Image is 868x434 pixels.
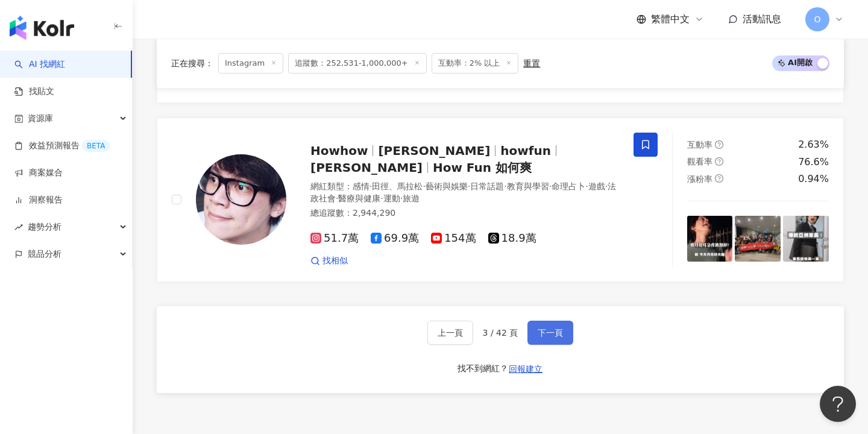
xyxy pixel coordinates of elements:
[338,193,380,203] span: 醫療與健康
[715,157,723,166] span: question-circle
[820,386,856,422] iframe: Help Scout Beacon - Open
[798,156,829,169] div: 76.6%
[588,181,605,191] span: 遊戲
[196,154,286,245] img: KOL Avatar
[798,172,829,186] div: 0.94%
[715,140,723,149] span: question-circle
[687,140,712,149] span: 互動率
[538,328,563,338] span: 下一頁
[310,181,619,204] div: 網紅類型 ：
[432,53,519,74] span: 互動率：2% 以上
[28,241,61,268] span: 競品分析
[605,181,608,191] span: ·
[400,193,403,203] span: ·
[371,232,419,245] span: 69.9萬
[798,138,829,151] div: 2.63%
[458,363,508,375] div: 找不到網紅？
[171,58,213,68] span: 正在搜尋 ：
[527,321,573,345] button: 下一頁
[14,86,54,98] a: 找貼文
[488,232,536,245] span: 18.9萬
[508,359,543,379] button: 回報建立
[14,194,63,206] a: 洞察報告
[372,181,423,191] span: 田徑、馬拉松
[431,232,476,245] span: 154萬
[651,13,690,26] span: 繁體中文
[500,143,551,158] span: howfun
[504,181,506,191] span: ·
[218,53,283,74] span: Instagram
[380,193,383,203] span: ·
[370,181,372,191] span: ·
[310,143,368,158] span: Howhow
[427,321,473,345] button: 上一頁
[735,216,781,262] img: post-image
[14,223,23,231] span: rise
[28,105,53,132] span: 資源庫
[322,255,348,267] span: 找相似
[507,181,549,191] span: 教育與學習
[687,216,733,262] img: post-image
[549,181,552,191] span: ·
[523,58,540,68] div: 重置
[310,232,359,245] span: 51.7萬
[28,213,61,241] span: 趨勢分析
[438,328,463,338] span: 上一頁
[468,181,470,191] span: ·
[310,160,423,175] span: [PERSON_NAME]
[157,118,844,282] a: KOL AvatarHowhow[PERSON_NAME]howfun[PERSON_NAME]How Fun 如何爽網紅類型：感情·田徑、馬拉松·藝術與娛樂·日常話題·教育與學習·命理占卜·遊...
[715,174,723,183] span: question-circle
[509,364,542,374] span: 回報建立
[426,181,468,191] span: 藝術與娛樂
[743,13,781,25] span: 活動訊息
[310,207,619,219] div: 總追蹤數 ： 2,944,290
[310,255,348,267] a: 找相似
[433,160,532,175] span: How Fun 如何爽
[353,181,370,191] span: 感情
[10,16,74,40] img: logo
[552,181,585,191] span: 命理占卜
[687,157,712,166] span: 觀看率
[310,181,616,203] span: 法政社會
[14,167,63,179] a: 商案媒合
[483,328,518,338] span: 3 / 42 頁
[470,181,504,191] span: 日常話題
[383,193,400,203] span: 運動
[288,53,427,74] span: 追蹤數：252,531-1,000,000+
[403,193,420,203] span: 旅遊
[783,216,829,262] img: post-image
[423,181,425,191] span: ·
[14,140,110,152] a: 效益預測報告BETA
[336,193,338,203] span: ·
[585,181,588,191] span: ·
[14,58,65,71] a: searchAI 找網紅
[378,143,490,158] span: [PERSON_NAME]
[687,174,712,184] span: 漲粉率
[814,13,820,26] span: O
